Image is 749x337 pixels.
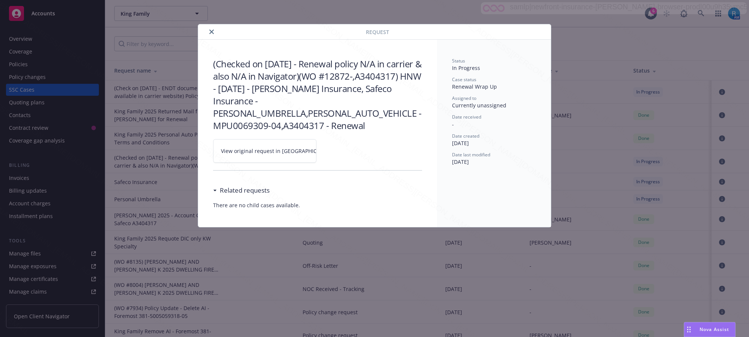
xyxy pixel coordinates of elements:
[452,151,490,158] span: Date last modified
[213,58,422,132] h3: (Checked on [DATE] - Renewal policy N/A in carrier & also N/A in Navigator)(WO #12872-,A3404317) ...
[684,322,694,337] div: Drag to move
[452,114,481,120] span: Date received
[452,83,497,90] span: Renewal Wrap Up
[366,28,389,36] span: Request
[452,95,476,101] span: Assigned to
[452,76,476,83] span: Case status
[221,147,334,155] span: View original request in [GEOGRAPHIC_DATA]
[700,326,729,333] span: Nova Assist
[213,201,422,209] span: There are no child cases available.
[452,58,465,64] span: Status
[213,186,270,195] div: Related requests
[684,322,736,337] button: Nova Assist
[452,158,469,165] span: [DATE]
[452,140,469,147] span: [DATE]
[452,133,479,139] span: Date created
[207,27,216,36] button: close
[452,121,454,128] span: -
[452,102,506,109] span: Currently unassigned
[220,186,270,195] h3: Related requests
[213,139,316,163] a: View original request in [GEOGRAPHIC_DATA]
[452,64,480,71] span: In Progress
